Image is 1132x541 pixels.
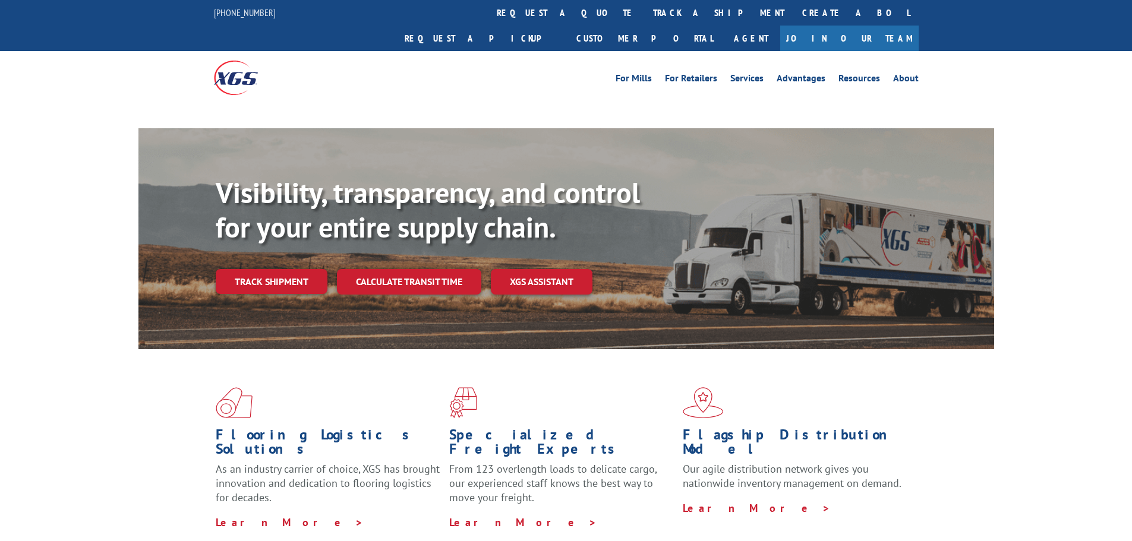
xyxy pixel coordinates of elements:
[567,26,722,51] a: Customer Portal
[722,26,780,51] a: Agent
[683,387,724,418] img: xgs-icon-flagship-distribution-model-red
[449,428,674,462] h1: Specialized Freight Experts
[491,269,592,295] a: XGS ASSISTANT
[893,74,919,87] a: About
[780,26,919,51] a: Join Our Team
[214,7,276,18] a: [PHONE_NUMBER]
[683,501,831,515] a: Learn More >
[337,269,481,295] a: Calculate transit time
[216,174,640,245] b: Visibility, transparency, and control for your entire supply chain.
[683,428,907,462] h1: Flagship Distribution Model
[216,387,253,418] img: xgs-icon-total-supply-chain-intelligence-red
[730,74,764,87] a: Services
[216,269,327,294] a: Track shipment
[216,428,440,462] h1: Flooring Logistics Solutions
[216,462,440,504] span: As an industry carrier of choice, XGS has brought innovation and dedication to flooring logistics...
[449,462,674,515] p: From 123 overlength loads to delicate cargo, our experienced staff knows the best way to move you...
[396,26,567,51] a: Request a pickup
[449,515,597,529] a: Learn More >
[683,462,901,490] span: Our agile distribution network gives you nationwide inventory management on demand.
[216,515,364,529] a: Learn More >
[616,74,652,87] a: For Mills
[838,74,880,87] a: Resources
[665,74,717,87] a: For Retailers
[777,74,825,87] a: Advantages
[449,387,477,418] img: xgs-icon-focused-on-flooring-red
